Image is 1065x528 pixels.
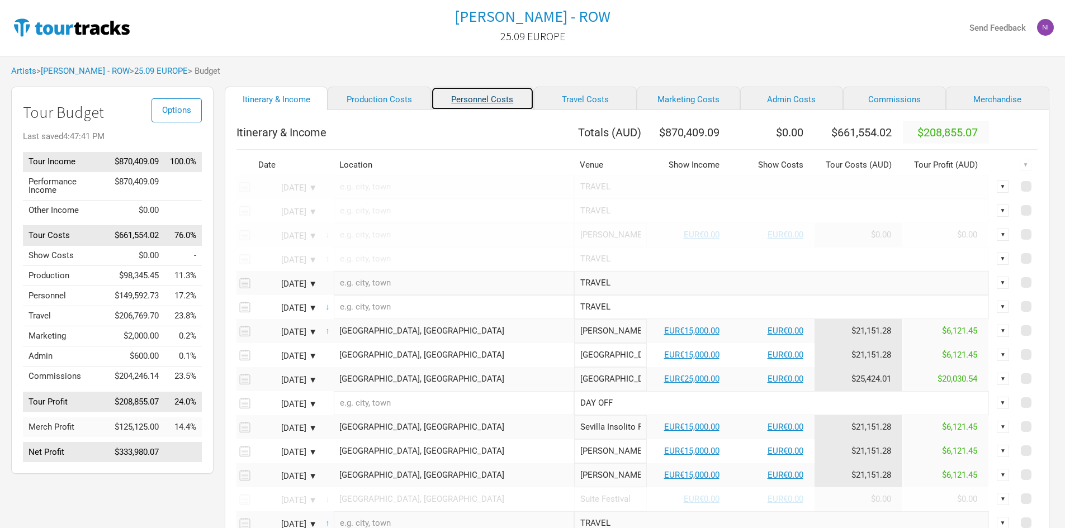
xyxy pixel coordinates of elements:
[664,446,720,456] a: EUR€15,000.00
[325,494,330,504] span: ↓
[574,343,647,367] input: Madrid La Riviera
[162,105,191,115] span: Options
[768,494,803,504] a: EUR€0.00
[23,367,109,387] td: Commissions
[334,247,574,271] input: e.g. city, town
[23,286,109,306] td: Personnel
[188,67,220,75] span: > Budget
[255,208,317,216] div: [DATE] ▼
[130,67,188,75] span: >
[164,443,202,463] td: Net Profit as % of Tour Income
[997,325,1009,337] div: ▼
[768,230,803,240] a: EUR€0.00
[325,230,330,240] span: Move Later
[253,155,325,175] th: Date
[684,494,720,504] a: EUR€0.00
[903,155,989,175] th: Tour Profit ( AUD )
[164,346,202,367] td: Admin as % of Tour Income
[431,87,534,110] a: Personnel Costs
[815,439,903,463] td: Tour Cost allocation from Production, Personnel, Travel, Marketing, Admin & Commissions
[997,469,1009,481] div: ▼
[815,367,903,391] td: Tour Cost allocation from Production, Personnel, Travel, Marketing, Admin & Commissions
[255,256,317,264] div: [DATE] ▼
[768,422,803,432] a: EUR€0.00
[815,319,903,343] td: Tour Cost allocation from Production, Personnel, Travel, Marketing, Admin & Commissions
[255,328,317,336] div: [DATE] ▼
[574,463,647,487] input: Santana 27
[339,447,569,455] div: Valencia, Spain
[109,443,164,463] td: $333,980.07
[574,247,989,271] input: TRAVEL
[23,104,202,121] h1: Tour Budget
[339,423,569,431] div: Seville, Spain
[574,223,647,247] input: Tuli Theatre
[917,126,978,139] span: $208,855.07
[255,232,317,240] div: [DATE] ▼
[997,229,1009,241] div: ▼
[109,417,164,437] td: $125,125.00
[164,326,202,346] td: Marketing as % of Tour Income
[109,346,164,367] td: $600.00
[23,266,109,286] td: Production
[574,415,647,439] input: Sevilla Insolito Festival
[36,67,130,75] span: >
[164,367,202,387] td: Commissions as % of Tour Income
[334,175,574,199] input: e.g. city, town
[325,254,330,264] span: Move Earlier
[969,23,1026,33] strong: Send Feedback
[574,439,647,463] input: Valencia Sala Roig
[455,6,610,26] h1: [PERSON_NAME] - ROW
[946,87,1049,110] a: Merchandise
[997,445,1009,457] div: ▼
[339,351,569,359] div: Madrid, Spain
[815,463,903,487] td: Tour Cost allocation from Production, Personnel, Travel, Marketing, Admin & Commissions
[109,326,164,346] td: $2,000.00
[164,392,202,412] td: Tour Profit as % of Tour Income
[574,319,647,343] input: Palacio de La Opera
[164,286,202,306] td: Personnel as % of Tour Income
[325,302,330,312] span: ↓
[574,487,647,511] input: Suite Festival
[574,391,989,415] input: DAY OFF
[664,422,720,432] a: EUR€15,000.00
[255,304,317,312] div: [DATE] ▼
[815,487,903,511] td: Tour Cost allocation from Production, Personnel, Travel, Marketing, Admin & Commissions
[255,352,317,360] div: [DATE] ▼
[109,367,164,387] td: $204,246.14
[334,295,574,319] input: e.g. city, town
[109,266,164,286] td: $98,345.45
[339,495,569,503] div: Barcelona, Spain
[997,397,1009,409] div: ▼
[815,343,903,367] td: Tour Cost allocation from Production, Personnel, Travel, Marketing, Admin & Commissions
[225,87,328,110] a: Itinerary & Income
[574,121,647,144] th: Totals ( AUD )
[11,16,132,39] img: TourTracks
[152,98,202,122] button: Options
[109,172,164,200] td: $870,409.09
[109,246,164,266] td: $0.00
[325,518,330,528] span: ↑
[339,375,569,383] div: Barcelona, Spain
[109,152,164,172] td: $870,409.09
[768,446,803,456] a: EUR€0.00
[255,448,317,456] div: [DATE] ▼
[23,392,109,412] td: Tour Profit
[574,199,989,223] input: TRAVEL
[997,421,1009,433] div: ▼
[768,470,803,480] a: EUR€0.00
[164,306,202,326] td: Travel as % of Tour Income
[815,415,903,439] td: Tour Cost allocation from Production, Personnel, Travel, Marketing, Admin & Commissions
[255,424,317,432] div: [DATE] ▼
[255,496,317,505] div: [DATE] ▼
[334,223,574,247] input: e.g. city, town
[997,349,1009,361] div: ▼
[942,350,977,360] span: $6,121.45
[574,155,647,175] th: Venue
[664,470,720,480] a: EUR€15,000.00
[455,8,610,25] a: [PERSON_NAME] - ROW
[164,226,202,246] td: Tour Costs as % of Tour Income
[647,155,731,175] th: Show Income
[23,306,109,326] td: Travel
[997,180,1009,193] div: ▼
[23,200,109,220] td: Other Income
